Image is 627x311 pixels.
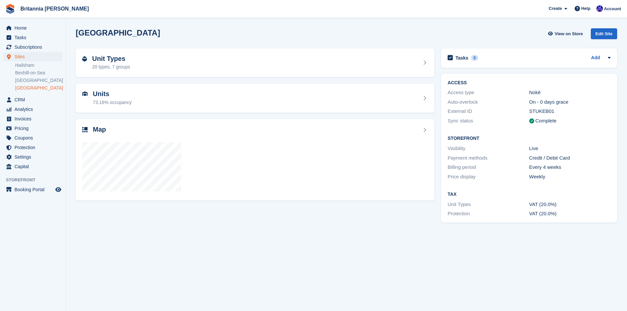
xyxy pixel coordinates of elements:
a: menu [3,124,62,133]
div: Billing period [448,164,529,171]
span: Sites [14,52,54,61]
span: CRM [14,95,54,104]
div: Every 4 weeks [529,164,611,171]
div: VAT (20.0%) [529,201,611,208]
div: 20 types, 7 groups [92,64,130,70]
div: STUKEB01 [529,108,611,115]
img: map-icn-33ee37083ee616e46c38cad1a60f524a97daa1e2b2c8c0bc3eb3415660979fc1.svg [82,127,88,132]
a: Add [591,54,600,62]
a: menu [3,143,62,152]
span: Create [549,5,562,12]
div: 73.16% occupancy [93,99,132,106]
div: Weekly [529,173,611,181]
h2: Map [93,126,106,133]
span: Storefront [6,177,65,183]
a: [GEOGRAPHIC_DATA] [15,77,62,84]
a: menu [3,114,62,123]
span: Subscriptions [14,42,54,52]
div: Live [529,145,611,152]
a: menu [3,52,62,61]
a: Units 73.16% occupancy [76,84,434,113]
span: Account [604,6,621,12]
div: Auto-overlock [448,98,529,106]
a: menu [3,185,62,194]
div: Edit Site [591,28,617,39]
a: Bexhill-on-Sea [15,70,62,76]
a: menu [3,42,62,52]
span: Protection [14,143,54,152]
a: View on Store [547,28,586,39]
span: Tasks [14,33,54,42]
span: Home [14,23,54,33]
a: Britannia [PERSON_NAME] [18,3,91,14]
span: Pricing [14,124,54,133]
div: Protection [448,210,529,218]
div: Complete [536,117,557,125]
div: VAT (20.0%) [529,210,611,218]
a: menu [3,95,62,104]
div: Nokē [529,89,611,96]
div: Unit Types [448,201,529,208]
div: Price display [448,173,529,181]
a: Unit Types 20 types, 7 groups [76,48,434,77]
div: Sync status [448,117,529,125]
a: menu [3,105,62,114]
span: Capital [14,162,54,171]
span: Invoices [14,114,54,123]
a: menu [3,133,62,143]
a: [GEOGRAPHIC_DATA] [15,85,62,91]
h2: Tasks [456,55,468,61]
h2: [GEOGRAPHIC_DATA] [76,28,160,37]
span: Help [581,5,590,12]
span: Settings [14,152,54,162]
div: Credit / Debit Card [529,154,611,162]
div: On - 0 days grace [529,98,611,106]
h2: Units [93,90,132,98]
img: stora-icon-8386f47178a22dfd0bd8f6a31ec36ba5ce8667c1dd55bd0f319d3a0aa187defe.svg [5,4,15,14]
h2: Tax [448,192,611,197]
div: Access type [448,89,529,96]
span: Coupons [14,133,54,143]
a: menu [3,162,62,171]
a: menu [3,23,62,33]
img: Simon Clark [596,5,603,12]
a: menu [3,33,62,42]
div: Payment methods [448,154,529,162]
a: Map [76,119,434,201]
span: Booking Portal [14,185,54,194]
h2: Storefront [448,136,611,141]
img: unit-icn-7be61d7bf1b0ce9d3e12c5938cc71ed9869f7b940bace4675aadf7bd6d80202e.svg [82,91,88,96]
div: 0 [471,55,479,61]
h2: Unit Types [92,55,130,63]
span: Analytics [14,105,54,114]
div: External ID [448,108,529,115]
a: Edit Site [591,28,617,42]
a: menu [3,152,62,162]
span: View on Store [555,31,583,37]
a: Preview store [54,186,62,194]
div: Visibility [448,145,529,152]
a: Hailsham [15,62,62,68]
h2: ACCESS [448,80,611,86]
img: unit-type-icn-2b2737a686de81e16bb02015468b77c625bbabd49415b5ef34ead5e3b44a266d.svg [82,56,87,62]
